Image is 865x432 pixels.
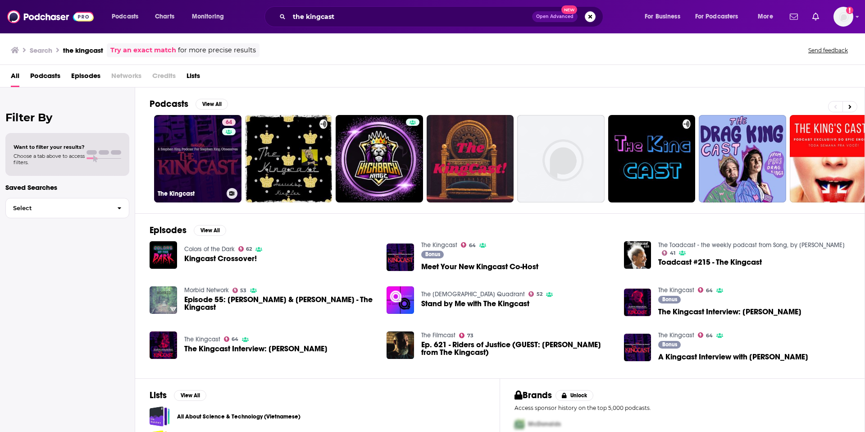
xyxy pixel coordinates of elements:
div: Search podcasts, credits, & more... [273,6,612,27]
a: A Kingcast Interview with Michael Myers [658,353,808,361]
span: 52 [537,292,542,296]
img: Meet Your New Kingcast Co-Host [387,244,414,271]
a: 64 [698,287,713,293]
a: 64 [222,119,236,126]
span: 73 [467,334,473,338]
a: ListsView All [150,390,206,401]
a: 62 [238,246,252,252]
span: 53 [240,289,246,293]
img: Stand by Me with The Kingcast [387,286,414,314]
img: The Kingcast Interview: Thomas Jane [624,289,651,316]
span: Networks [111,69,141,87]
img: Episode 55: Eric Vespe & Scott Wampler - The Kingcast [150,286,177,314]
button: open menu [751,9,784,24]
img: Ep. 621 - Riders of Justice (GUEST: Scott Wampler from The Kingcast) [387,331,414,359]
a: The Kingcast [658,286,694,294]
button: open menu [638,9,692,24]
a: The Queer Quadrant [421,290,525,298]
span: For Podcasters [695,10,738,23]
a: 64 [698,332,713,338]
img: Kingcast Crossover! [150,241,177,269]
span: The Kingcast Interview: [PERSON_NAME] [184,345,328,353]
span: 64 [226,118,232,127]
span: For Business [645,10,680,23]
span: A Kingcast Interview with [PERSON_NAME] [658,353,808,361]
a: 73 [459,333,473,338]
button: View All [194,225,226,236]
p: Saved Searches [5,183,129,192]
a: The Kingcast [184,335,220,343]
img: The Kingcast Interview: Dee Wallace [150,331,177,359]
a: Podcasts [30,69,60,87]
a: Charts [149,9,180,24]
span: 41 [670,251,675,255]
span: Want to filter your results? [14,144,85,150]
h3: the kingcast [63,46,103,55]
svg: Add a profile image [846,7,853,14]
button: Select [5,198,129,218]
a: Meet Your New Kingcast Co-Host [421,263,538,271]
span: New [561,5,578,14]
img: User Profile [833,7,853,27]
span: More [758,10,773,23]
a: The Kingcast [421,241,457,249]
a: Toadcast #215 - The Kingcast [658,258,762,266]
a: All [11,69,19,87]
span: for more precise results [178,45,256,55]
a: 64The Kingcast [154,115,241,202]
a: The Toadcast - the weekly podcast from Song, by Toad [658,241,845,249]
a: Show notifications dropdown [809,9,823,24]
input: Search podcasts, credits, & more... [289,9,532,24]
a: The Kingcast Interview: Thomas Jane [658,308,801,316]
button: open menu [186,9,236,24]
h3: Search [30,46,52,55]
button: open menu [689,9,751,24]
span: 62 [246,247,252,251]
h2: Podcasts [150,98,188,110]
a: The Kingcast Interview: Dee Wallace [184,345,328,353]
span: Bonus [662,342,677,347]
button: View All [174,390,206,401]
a: All About Science & Technology (Vietnamese) [177,412,300,422]
a: Morbid Network [184,286,229,294]
a: All About Science & Technology (Vietnamese) [150,406,170,427]
a: Kingcast Crossover! [184,255,257,262]
img: Podchaser - Follow, Share and Rate Podcasts [7,8,94,25]
span: Bonus [425,252,440,257]
button: Send feedback [806,46,851,54]
img: A Kingcast Interview with Michael Myers [624,334,651,361]
a: PodcastsView All [150,98,228,110]
span: Episodes [71,69,100,87]
span: Episode 55: [PERSON_NAME] & [PERSON_NAME] - The Kingcast [184,296,376,311]
span: Bonus [662,297,677,302]
a: Stand by Me with The Kingcast [421,300,529,308]
span: Choose a tab above to access filters. [14,153,85,165]
a: Ep. 621 - Riders of Justice (GUEST: Scott Wampler from The Kingcast) [421,341,613,356]
span: McDonalds [528,420,561,428]
a: 64 [224,336,239,342]
span: 64 [706,289,713,293]
span: Select [6,205,110,211]
h2: Filter By [5,111,129,124]
span: Monitoring [192,10,224,23]
a: Lists [187,69,200,87]
span: 64 [232,337,238,341]
a: The Kingcast [658,331,694,339]
p: Access sponsor history on the top 5,000 podcasts. [514,404,850,411]
a: 53 [232,288,247,293]
img: Toadcast #215 - The Kingcast [624,241,651,269]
